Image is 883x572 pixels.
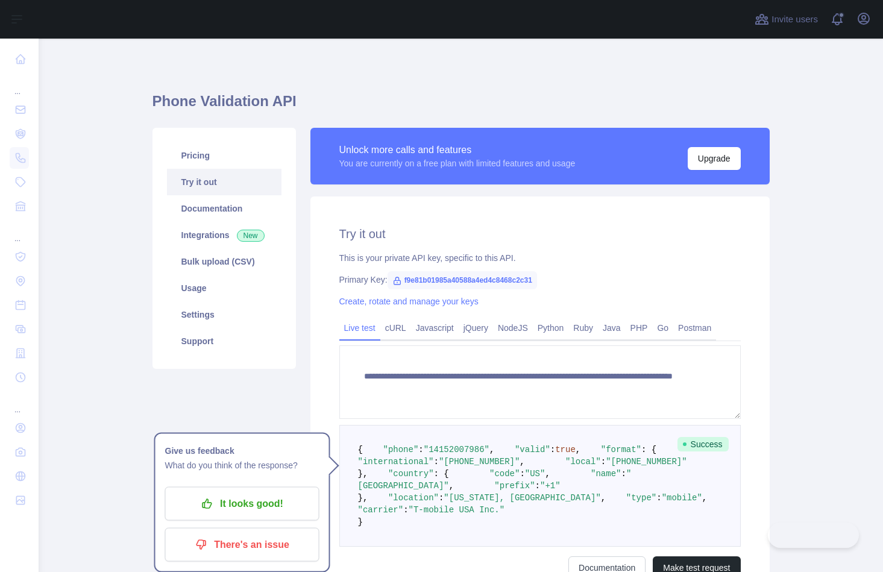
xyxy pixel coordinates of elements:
[339,297,479,306] a: Create, rotate and manage your keys
[403,505,408,515] span: :
[388,493,439,503] span: "location"
[520,469,524,479] span: :
[165,444,319,458] h1: Give us feedback
[459,318,493,338] a: jQuery
[358,517,363,527] span: }
[771,13,818,27] span: Invite users
[237,230,265,242] span: New
[677,437,729,451] span: Success
[688,147,741,170] button: Upgrade
[411,318,459,338] a: Javascript
[515,445,550,454] span: "valid"
[489,469,520,479] span: "code"
[358,445,363,454] span: {
[494,481,535,491] span: "prefix"
[165,458,319,473] p: What do you think of the response?
[641,445,656,454] span: : {
[626,493,656,503] span: "type"
[489,445,494,454] span: ,
[598,318,626,338] a: Java
[673,318,716,338] a: Postman
[339,157,576,169] div: You are currently on a free plan with limited features and usage
[409,505,505,515] span: "T-mobile USA Inc."
[752,10,820,29] button: Invite users
[383,445,419,454] span: "phone"
[449,481,454,491] span: ,
[339,274,741,286] div: Primary Key:
[601,457,606,467] span: :
[525,469,545,479] span: "US"
[418,445,423,454] span: :
[10,391,29,415] div: ...
[358,505,404,515] span: "carrier"
[568,318,598,338] a: Ruby
[768,523,859,548] iframe: Toggle Customer Support
[358,457,434,467] span: "international"
[388,469,434,479] span: "country"
[444,493,600,503] span: "[US_STATE], [GEOGRAPHIC_DATA]"
[434,469,449,479] span: : {
[10,219,29,244] div: ...
[545,469,550,479] span: ,
[606,457,687,467] span: "[PHONE_NUMBER]"
[167,142,281,169] a: Pricing
[626,318,653,338] a: PHP
[10,72,29,96] div: ...
[702,493,707,503] span: ,
[358,469,368,479] span: },
[358,493,368,503] span: },
[167,248,281,275] a: Bulk upload (CSV)
[167,301,281,328] a: Settings
[493,318,533,338] a: NodeJS
[601,493,606,503] span: ,
[550,445,555,454] span: :
[339,143,576,157] div: Unlock more calls and features
[152,92,770,121] h1: Phone Validation API
[652,318,673,338] a: Go
[621,469,626,479] span: :
[424,445,489,454] span: "14152007986"
[601,445,641,454] span: "format"
[339,252,741,264] div: This is your private API key, specific to this API.
[540,481,561,491] span: "+1"
[167,275,281,301] a: Usage
[439,493,444,503] span: :
[565,457,601,467] span: "local"
[520,457,524,467] span: ,
[167,169,281,195] a: Try it out
[576,445,580,454] span: ,
[388,271,537,289] span: f9e81b01985a40588a4ed4c8468c2c31
[533,318,569,338] a: Python
[380,318,411,338] a: cURL
[167,222,281,248] a: Integrations New
[591,469,621,479] span: "name"
[167,195,281,222] a: Documentation
[167,328,281,354] a: Support
[434,457,439,467] span: :
[555,445,576,454] span: true
[535,481,540,491] span: :
[339,225,741,242] h2: Try it out
[439,457,520,467] span: "[PHONE_NUMBER]"
[339,318,380,338] a: Live test
[656,493,661,503] span: :
[662,493,702,503] span: "mobile"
